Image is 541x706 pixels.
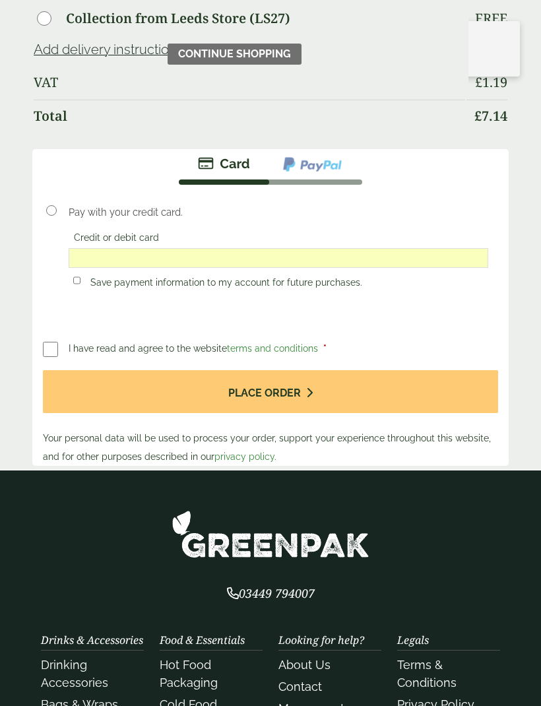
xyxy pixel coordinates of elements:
img: GreenPak Supplies [172,510,369,558]
span: £ [475,73,482,91]
abbr: required [323,343,327,354]
th: VAT [34,67,465,98]
th: Total [34,100,465,132]
a: Add delivery instructions [34,42,183,57]
a: privacy policy [214,451,274,462]
span: £ [238,29,243,42]
p: Free [475,11,507,26]
a: About Us [278,658,331,672]
label: Collection from Leeds Store (LS27) [66,12,290,25]
label: Credit or debit card [69,232,164,247]
span: 03449 794007 [227,585,315,601]
iframe: Secure card payment input frame [73,252,484,264]
span: I have read and agree to the website [69,343,321,354]
p: Your personal data will be used to process your order, support your experience throughout this we... [43,370,498,466]
a: Drinking Accessories [41,658,108,690]
img: stripe.png [198,156,250,172]
a: Terms & Conditions [397,658,457,690]
a: Continue shopping [168,44,302,65]
span: 100.00 [238,29,276,42]
img: ppcp-gateway.png [282,156,343,173]
a: Hot Food Packaging [160,658,218,690]
p: Pay with your credit card. [69,205,488,220]
span: £ [474,107,482,125]
button: Place order [43,370,498,413]
label: Save payment information to my account for future purchases. [85,277,367,292]
a: Contact [278,680,322,693]
a: 03449 794007 [227,588,315,600]
a: terms and conditions [227,343,318,354]
div: You only need more to get free shipping! [168,28,401,44]
bdi: 7.14 [474,107,507,125]
bdi: 1.19 [475,73,507,91]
